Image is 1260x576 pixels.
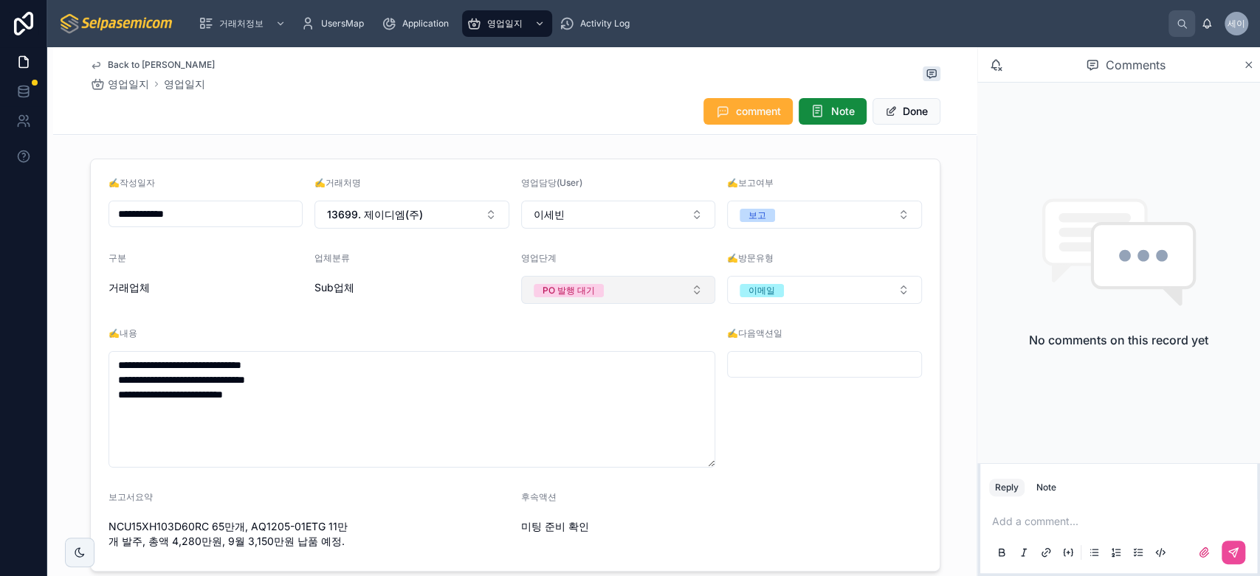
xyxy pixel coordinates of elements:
[521,491,557,502] span: 후속액션
[487,18,523,30] span: 영업일지
[748,209,766,222] div: 보고
[90,77,149,91] a: 영업일지
[727,177,774,188] span: ✍️보고여부
[748,284,775,297] div: 이메일
[108,77,149,91] span: 영업일지
[109,519,509,549] span: NCU15XH103D60RC 65만개, AQ1205-01ETG 11만개 발주, 총액 4,280만원, 9월 3,150만원 납품 예정.
[727,201,922,229] button: Select Button
[736,104,781,119] span: comment
[314,280,354,295] span: Sub업체
[314,252,350,263] span: 업체분류
[90,59,215,71] a: Back to [PERSON_NAME]
[521,201,716,229] button: Select Button
[727,276,922,304] button: Select Button
[164,77,205,91] a: 영업일지
[580,18,630,30] span: Activity Log
[1030,479,1062,496] button: Note
[727,252,774,263] span: ✍️방문유형
[59,12,175,35] img: App logo
[534,207,565,222] span: 이세빈
[703,98,793,125] button: comment
[314,201,509,229] button: Select Button
[109,177,155,188] span: ✍️작성일자
[377,10,459,37] a: Application
[219,18,264,30] span: 거래처정보
[109,327,137,339] span: ✍️내용
[314,177,361,188] span: ✍️거래처명
[543,284,595,297] div: PO 발행 대기
[327,207,423,222] span: 13699. 제이디엠(주)
[402,18,449,30] span: Application
[555,10,640,37] a: Activity Log
[1105,56,1165,74] span: Comments
[109,280,150,295] span: 거래업체
[521,252,557,263] span: 영업단계
[109,491,153,502] span: 보고서요약
[1029,331,1208,349] h2: No comments on this record yet
[727,327,782,339] span: ✍️다음액션일
[799,98,867,125] button: Note
[296,10,374,37] a: UsersMap
[1228,18,1245,30] span: 세이
[1036,482,1056,493] div: Note
[187,7,1168,40] div: scrollable content
[321,18,364,30] span: UsersMap
[521,276,716,304] button: Select Button
[521,177,582,188] span: 영업담당(User)
[989,479,1025,496] button: Reply
[521,519,922,534] span: 미팅 준비 확인
[194,10,293,37] a: 거래처정보
[831,104,855,119] span: Note
[462,10,552,37] a: 영업일지
[108,59,215,71] span: Back to [PERSON_NAME]
[872,98,940,125] button: Done
[109,252,126,263] span: 구분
